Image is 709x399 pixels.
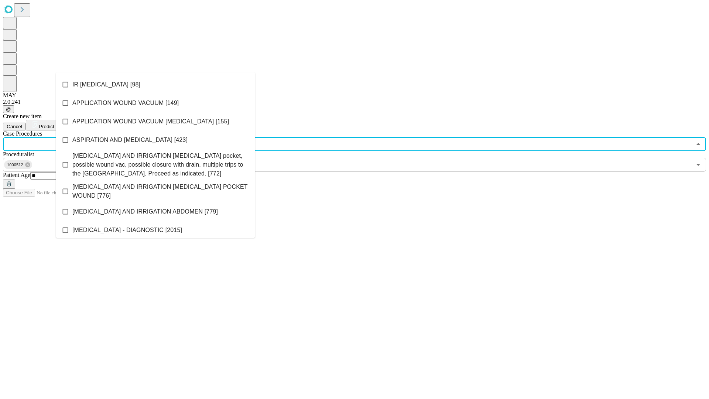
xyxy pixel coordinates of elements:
span: [MEDICAL_DATA] - DIAGNOSTIC [2015] [72,226,182,235]
span: IR [MEDICAL_DATA] [98] [72,80,140,89]
button: Predict [26,120,60,130]
span: [MEDICAL_DATA] AND IRRIGATION [MEDICAL_DATA] pocket, possible wound vac, possible closure with dr... [72,151,249,178]
button: @ [3,105,14,113]
span: Create new item [3,113,42,119]
div: 1000512 [4,160,32,169]
span: ASPIRATION AND [MEDICAL_DATA] [423] [72,136,188,144]
div: 2.0.241 [3,99,706,105]
span: [MEDICAL_DATA] AND IRRIGATION [MEDICAL_DATA] POCKET WOUND [776] [72,183,249,200]
span: [MEDICAL_DATA] AND IRRIGATION ABDOMEN [779] [72,207,218,216]
span: APPLICATION WOUND VACUUM [MEDICAL_DATA] [155] [72,117,229,126]
button: Close [693,139,703,149]
span: @ [6,106,11,112]
span: Patient Age [3,172,30,178]
span: Cancel [7,124,22,129]
div: MAY [3,92,706,99]
button: Open [693,160,703,170]
span: APPLICATION WOUND VACUUM [149] [72,99,179,108]
span: Scheduled Procedure [3,130,42,137]
span: 1000512 [4,161,26,169]
span: Proceduralist [3,151,34,157]
span: Predict [39,124,54,129]
button: Cancel [3,123,26,130]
